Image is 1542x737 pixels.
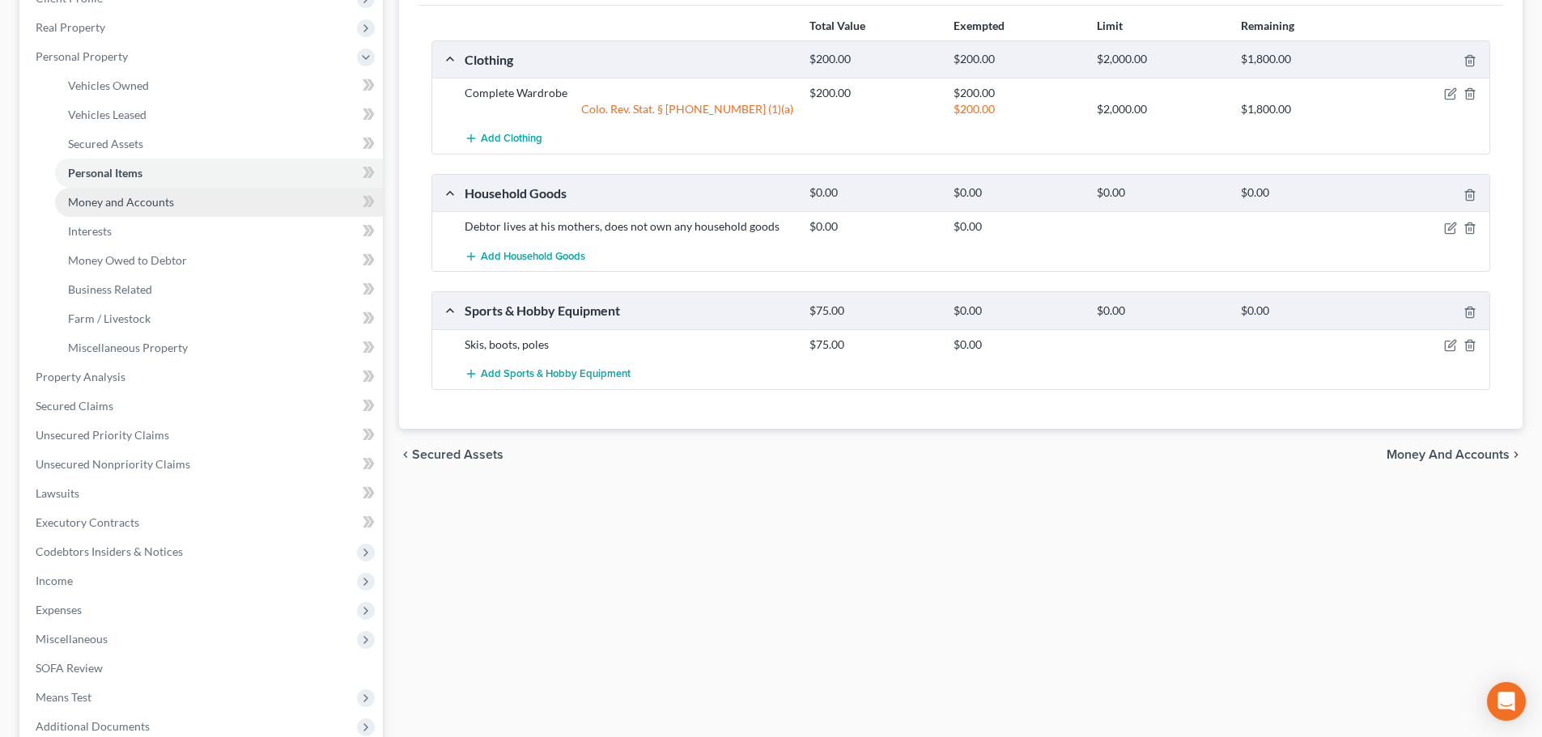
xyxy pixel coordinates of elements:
[481,250,585,263] span: Add Household Goods
[1233,101,1376,117] div: $1,800.00
[55,159,383,188] a: Personal Items
[457,302,801,319] div: Sports & Hobby Equipment
[1089,185,1232,201] div: $0.00
[1241,19,1294,32] strong: Remaining
[412,448,503,461] span: Secured Assets
[954,19,1005,32] strong: Exempted
[36,632,108,646] span: Miscellaneous
[68,224,112,238] span: Interests
[945,185,1089,201] div: $0.00
[465,359,631,389] button: Add Sports & Hobby Equipment
[36,544,183,558] span: Codebtors Insiders & Notices
[36,661,103,675] span: SOFA Review
[801,337,945,353] div: $75.00
[36,690,91,704] span: Means Test
[55,304,383,333] a: Farm / Livestock
[945,85,1089,101] div: $200.00
[457,218,801,235] div: Debtor lives at his mothers, does not own any household goods
[801,52,945,67] div: $200.00
[36,719,150,733] span: Additional Documents
[801,218,945,235] div: $0.00
[23,421,383,450] a: Unsecured Priority Claims
[399,448,412,461] i: chevron_left
[23,450,383,479] a: Unsecured Nonpriority Claims
[68,195,174,209] span: Money and Accounts
[23,479,383,508] a: Lawsuits
[1089,101,1232,117] div: $2,000.00
[481,367,631,380] span: Add Sports & Hobby Equipment
[23,362,383,392] a: Property Analysis
[457,101,801,117] div: Colo. Rev. Stat. § [PHONE_NUMBER] (1)(a)
[1233,52,1376,67] div: $1,800.00
[457,51,801,68] div: Clothing
[801,303,945,319] div: $75.00
[1097,19,1123,32] strong: Limit
[23,508,383,537] a: Executory Contracts
[1233,185,1376,201] div: $0.00
[36,457,190,471] span: Unsecured Nonpriority Claims
[36,370,125,383] span: Property Analysis
[1233,303,1376,319] div: $0.00
[1510,448,1523,461] i: chevron_right
[399,448,503,461] button: chevron_left Secured Assets
[68,166,142,180] span: Personal Items
[55,275,383,304] a: Business Related
[945,101,1089,117] div: $200.00
[1487,682,1526,721] div: Open Intercom Messenger
[36,574,73,587] span: Income
[1387,448,1523,461] button: Money and Accounts chevron_right
[465,241,585,271] button: Add Household Goods
[68,253,187,267] span: Money Owed to Debtor
[36,515,139,529] span: Executory Contracts
[945,52,1089,67] div: $200.00
[55,217,383,246] a: Interests
[801,185,945,201] div: $0.00
[68,341,188,354] span: Miscellaneous Property
[23,654,383,683] a: SOFA Review
[55,129,383,159] a: Secured Assets
[55,100,383,129] a: Vehicles Leased
[68,137,143,150] span: Secured Assets
[36,428,169,442] span: Unsecured Priority Claims
[945,218,1089,235] div: $0.00
[457,85,801,101] div: Complete Wardrobe
[465,124,542,154] button: Add Clothing
[481,133,542,146] span: Add Clothing
[36,20,105,34] span: Real Property
[945,337,1089,353] div: $0.00
[55,333,383,362] a: Miscellaneous Property
[1089,303,1232,319] div: $0.00
[36,399,113,413] span: Secured Claims
[809,19,865,32] strong: Total Value
[23,392,383,421] a: Secured Claims
[801,85,945,101] div: $200.00
[55,71,383,100] a: Vehicles Owned
[55,188,383,217] a: Money and Accounts
[36,603,82,616] span: Expenses
[36,49,128,63] span: Personal Property
[457,184,801,201] div: Household Goods
[945,303,1089,319] div: $0.00
[457,337,801,353] div: Skis, boots, poles
[55,246,383,275] a: Money Owed to Debtor
[68,311,151,325] span: Farm / Livestock
[1089,52,1232,67] div: $2,000.00
[68,78,149,92] span: Vehicles Owned
[36,486,79,500] span: Lawsuits
[68,282,152,296] span: Business Related
[1387,448,1510,461] span: Money and Accounts
[68,108,147,121] span: Vehicles Leased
